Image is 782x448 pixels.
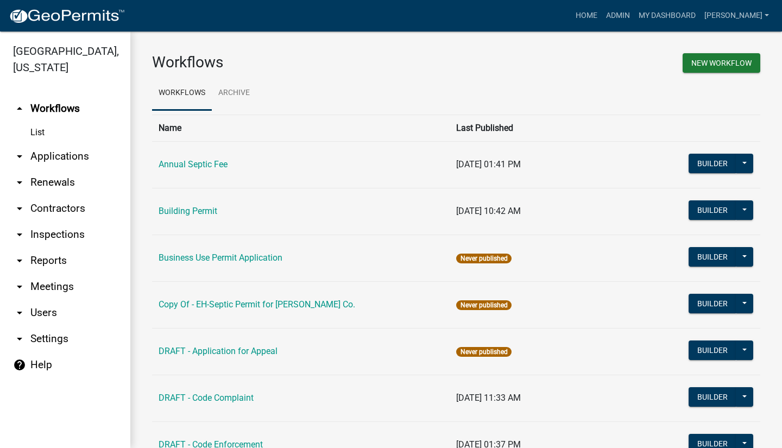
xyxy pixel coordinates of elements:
[13,150,26,163] i: arrow_drop_down
[159,206,217,216] a: Building Permit
[13,102,26,115] i: arrow_drop_up
[602,5,634,26] a: Admin
[683,53,760,73] button: New Workflow
[456,347,511,357] span: Never published
[450,115,648,141] th: Last Published
[700,5,773,26] a: [PERSON_NAME]
[159,346,278,356] a: DRAFT - Application for Appeal
[13,280,26,293] i: arrow_drop_down
[456,300,511,310] span: Never published
[159,253,282,263] a: Business Use Permit Application
[689,247,736,267] button: Builder
[212,76,256,111] a: Archive
[456,254,511,263] span: Never published
[634,5,700,26] a: My Dashboard
[689,294,736,313] button: Builder
[689,200,736,220] button: Builder
[152,53,448,72] h3: Workflows
[159,299,355,310] a: Copy Of - EH-Septic Permit for [PERSON_NAME] Co.
[689,387,736,407] button: Builder
[456,159,521,169] span: [DATE] 01:41 PM
[689,154,736,173] button: Builder
[13,332,26,345] i: arrow_drop_down
[13,254,26,267] i: arrow_drop_down
[13,306,26,319] i: arrow_drop_down
[152,76,212,111] a: Workflows
[159,393,254,403] a: DRAFT - Code Complaint
[456,393,521,403] span: [DATE] 11:33 AM
[13,358,26,371] i: help
[689,340,736,360] button: Builder
[152,115,450,141] th: Name
[159,159,228,169] a: Annual Septic Fee
[456,206,521,216] span: [DATE] 10:42 AM
[13,176,26,189] i: arrow_drop_down
[13,228,26,241] i: arrow_drop_down
[571,5,602,26] a: Home
[13,202,26,215] i: arrow_drop_down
